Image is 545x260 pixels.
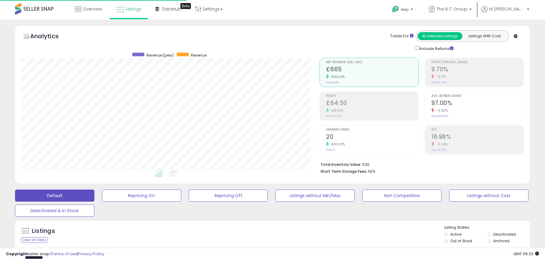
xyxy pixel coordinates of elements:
span: Help [401,7,409,12]
h2: £64.50 [326,100,418,108]
label: Deactivated [493,232,516,237]
b: Short Term Storage Fees: [320,169,367,174]
label: Active [450,232,461,237]
h5: Analytics [30,32,70,42]
div: Tooltip anchor [180,3,191,9]
small: 343.91% [329,108,343,113]
button: Listings With Cost [462,32,507,40]
small: Prev: £133 [326,81,339,84]
a: Terms of Use [51,251,77,257]
span: Profit [PERSON_NAME] [431,61,524,64]
small: -11.24% [434,142,448,147]
h5: Listings [32,227,55,235]
button: Repricing Off [189,190,268,202]
a: Help [387,1,419,20]
span: Net Revenue (Exc. VAT) [326,61,418,64]
h2: 20 [326,133,418,141]
a: Hi [PERSON_NAME] [481,6,529,20]
span: Revenue (prev) [146,53,174,58]
small: Prev: 4 [326,148,335,152]
span: 2025-08-18 09:33 GMT [513,251,539,257]
span: Profit [326,94,418,98]
button: Non Competitive [362,190,442,202]
small: -3.00% [434,108,448,113]
span: Ordered Items [326,128,418,132]
span: Overview [83,6,102,12]
h2: 97.00% [431,100,524,108]
small: Prev: 19.13% [431,148,446,152]
label: Archived [493,238,510,243]
small: 400.00% [329,142,345,147]
span: Revenue [191,53,207,58]
button: Deactivated & In Stock [15,205,94,217]
span: DataHub [162,6,181,12]
li: £20 [320,160,519,168]
div: Clear All Filters [21,237,48,243]
span: Listings [126,6,141,12]
span: Avg. Buybox Share [431,94,524,98]
div: seller snap | | [6,251,104,257]
a: Privacy Policy [78,251,104,257]
button: Default [15,190,94,202]
p: Listing States: [444,225,530,231]
strong: Copyright [6,251,28,257]
h2: 16.98% [431,133,524,141]
span: ROI [431,128,524,132]
span: The B C Group [436,6,467,12]
small: Prev: £14.53 [326,114,341,118]
b: Total Inventory Value: [320,162,361,167]
small: Prev: 100.00% [431,114,449,118]
button: All Selected Listings [418,32,462,40]
span: N/A [368,169,375,174]
label: Out of Stock [450,238,472,243]
span: Hi [PERSON_NAME] [489,6,525,12]
div: Totals For [390,33,414,39]
small: 400.00% [329,75,345,79]
small: -11.17% [434,75,446,79]
button: Repricing On [102,190,181,202]
button: Listings without Cost [449,190,528,202]
h2: £665 [326,66,418,74]
div: Include Returns [411,45,461,52]
h2: 9.70% [431,66,524,74]
small: Prev: 10.92% [431,81,447,84]
button: Listings without Min/Max [275,190,355,202]
i: Get Help [392,5,399,13]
